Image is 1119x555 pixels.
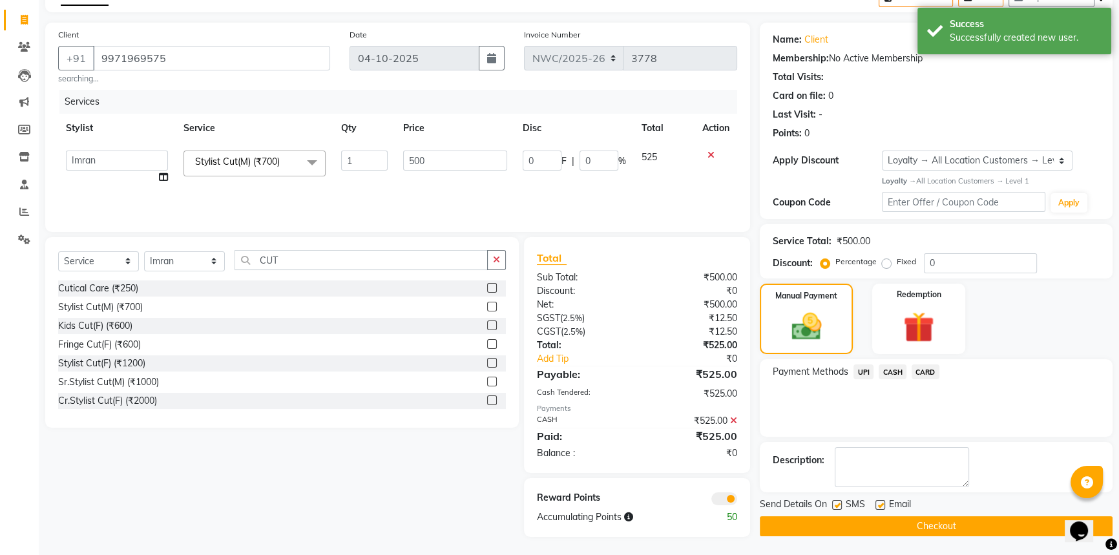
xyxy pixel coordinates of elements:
span: 2.5% [563,313,582,323]
span: | [572,154,574,168]
div: 0 [804,127,810,140]
div: ₹525.00 [637,366,747,382]
span: 2.5% [563,326,583,337]
img: _gift.svg [894,308,944,347]
span: SGST [537,312,560,324]
div: Net: [527,298,637,311]
div: 0 [828,89,833,103]
div: Fringe Cut(F) (₹600) [58,338,141,351]
div: Sub Total: [527,271,637,284]
div: Service Total: [773,235,831,248]
span: F [561,154,567,168]
div: ( ) [527,311,637,325]
span: CASH [879,364,906,379]
th: Action [695,114,737,143]
span: CGST [537,326,561,337]
div: Cutical Care (₹250) [58,282,138,295]
div: All Location Customers → Level 1 [882,176,1100,187]
th: Disc [515,114,634,143]
div: Cr.Stylist Cut(F) (₹2000) [58,394,157,408]
span: SMS [846,497,865,514]
div: ₹525.00 [637,414,747,428]
span: % [618,154,626,168]
label: Client [58,29,79,41]
button: +91 [58,46,94,70]
div: ₹0 [637,446,747,460]
div: ₹0 [655,352,747,366]
div: Sr.Stylist Cut(M) (₹1000) [58,375,159,389]
div: ₹0 [637,284,747,298]
div: Membership: [773,52,829,65]
div: Payments [537,403,738,414]
input: Search or Scan [235,250,488,270]
div: Cash Tendered: [527,387,637,401]
span: Payment Methods [773,365,848,379]
div: Payable: [527,366,637,382]
button: Checkout [760,516,1113,536]
div: Paid: [527,428,637,444]
label: Date [350,29,367,41]
div: Discount: [527,284,637,298]
span: CARD [912,364,939,379]
div: Description: [773,454,824,467]
div: Services [59,90,747,114]
strong: Loyalty → [882,176,916,185]
span: Stylist Cut(M) (₹700) [195,156,280,167]
span: UPI [853,364,873,379]
label: Fixed [897,256,916,267]
div: Balance : [527,446,637,460]
label: Percentage [835,256,877,267]
div: Reward Points [527,491,637,505]
div: Stylist Cut(M) (₹700) [58,300,143,314]
span: 525 [642,151,657,163]
div: Discount: [773,257,813,270]
input: Search by Name/Mobile/Email/Code [93,46,330,70]
div: Apply Discount [773,154,882,167]
div: Total: [527,339,637,352]
div: ₹500.00 [637,298,747,311]
label: Invoice Number [524,29,580,41]
div: Accumulating Points [527,510,693,524]
div: Coupon Code [773,196,882,209]
iframe: chat widget [1065,503,1106,542]
a: Client [804,33,828,47]
div: ₹500.00 [837,235,870,248]
a: x [280,156,286,167]
img: _cash.svg [782,309,831,344]
span: Send Details On [760,497,827,514]
span: Email [889,497,911,514]
div: ₹12.50 [637,325,747,339]
div: Kids Cut(F) (₹600) [58,319,132,333]
a: Add Tip [527,352,656,366]
span: Total [537,251,567,265]
th: Stylist [58,114,176,143]
th: Price [395,114,515,143]
div: Stylist Cut(F) (₹1200) [58,357,145,370]
div: CASH [527,414,637,428]
div: ₹525.00 [637,428,747,444]
div: Card on file: [773,89,826,103]
div: ( ) [527,325,637,339]
label: Redemption [897,289,941,300]
div: Last Visit: [773,108,816,121]
button: Apply [1051,193,1087,213]
th: Qty [333,114,395,143]
input: Enter Offer / Coupon Code [882,192,1045,212]
div: Name: [773,33,802,47]
div: 50 [692,510,747,524]
div: Success [950,17,1102,31]
div: ₹500.00 [637,271,747,284]
th: Service [176,114,333,143]
div: Total Visits: [773,70,824,84]
label: Manual Payment [775,290,837,302]
div: No Active Membership [773,52,1100,65]
div: Points: [773,127,802,140]
div: ₹525.00 [637,339,747,352]
small: searching... [58,73,330,85]
div: - [819,108,822,121]
div: ₹12.50 [637,311,747,325]
th: Total [634,114,695,143]
div: Successfully created new user. [950,31,1102,45]
div: ₹525.00 [637,387,747,401]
